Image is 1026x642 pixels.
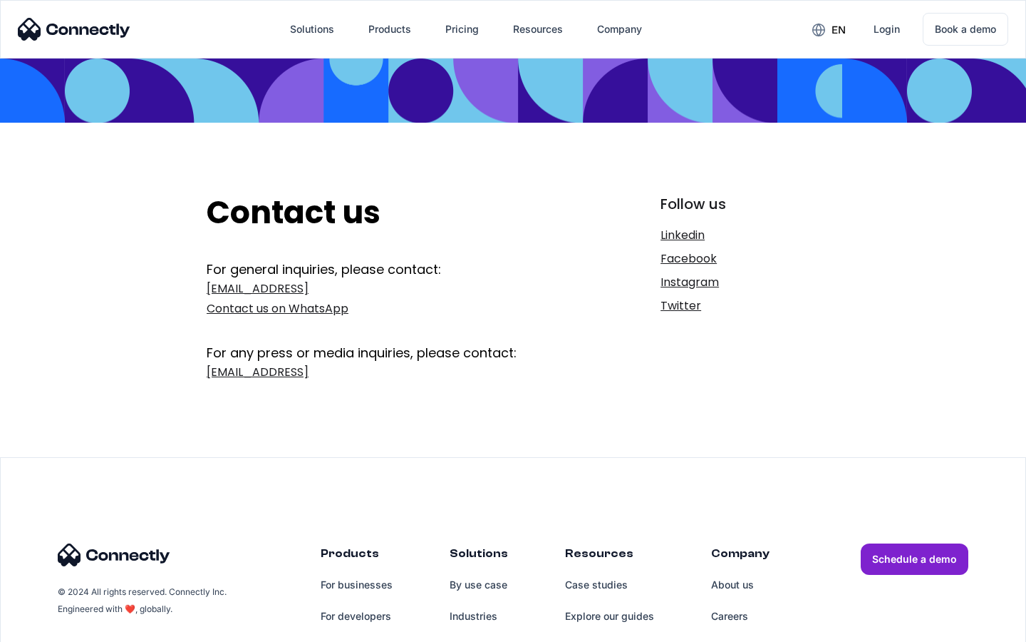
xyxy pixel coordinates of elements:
aside: Language selected: English [14,617,85,637]
div: Login [874,19,900,39]
div: Resources [513,19,563,39]
a: By use case [450,569,508,601]
a: For businesses [321,569,393,601]
div: Pricing [445,19,479,39]
div: For any press or media inquiries, please contact: [207,322,568,362]
div: Company [711,544,769,569]
a: Facebook [660,249,819,269]
a: About us [711,569,769,601]
div: en [831,20,846,40]
div: Follow us [660,194,819,214]
a: [EMAIL_ADDRESS]Contact us on WhatsApp [207,279,568,319]
div: Products [368,19,411,39]
div: Solutions [290,19,334,39]
a: Careers [711,601,769,632]
div: Resources [565,544,654,569]
div: Solutions [450,544,508,569]
a: Pricing [434,12,490,46]
a: Login [862,12,911,46]
a: Case studies [565,569,654,601]
a: [EMAIL_ADDRESS] [207,362,568,382]
div: Company [597,19,642,39]
a: Twitter [660,296,819,316]
a: Schedule a demo [861,544,968,575]
ul: Language list [28,617,85,637]
a: Linkedin [660,225,819,245]
div: © 2024 All rights reserved. Connectly Inc. Engineered with ❤️, globally. [58,584,229,618]
a: Book a demo [923,13,1008,46]
a: For developers [321,601,393,632]
h2: Contact us [207,194,568,232]
div: For general inquiries, please contact: [207,260,568,279]
a: Instagram [660,272,819,292]
a: Explore our guides [565,601,654,632]
img: Connectly Logo [58,544,170,566]
div: Products [321,544,393,569]
img: Connectly Logo [18,18,130,41]
a: Industries [450,601,508,632]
